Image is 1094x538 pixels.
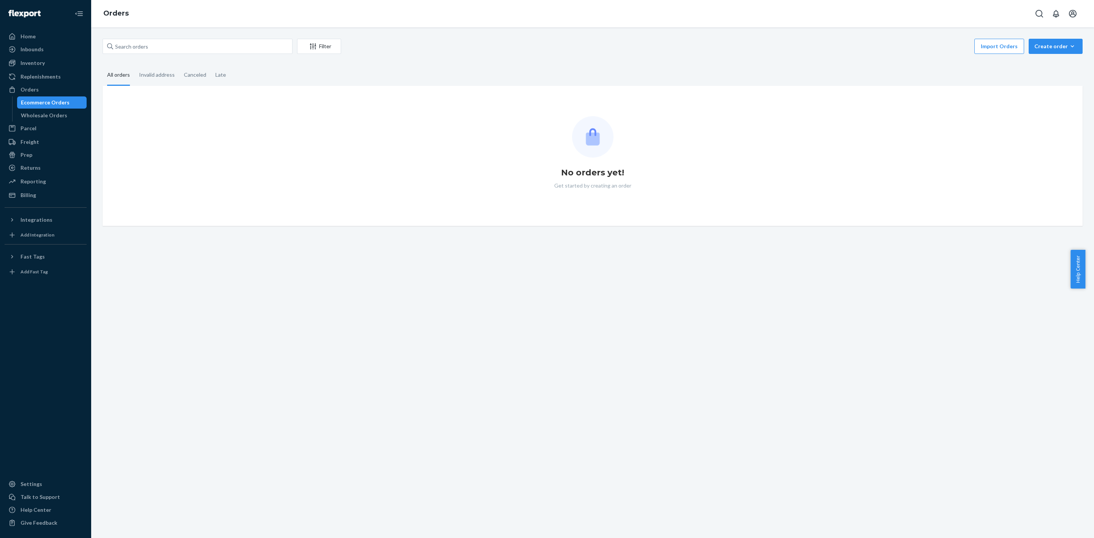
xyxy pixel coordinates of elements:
a: Returns [5,162,87,174]
p: Get started by creating an order [554,182,631,189]
a: Orders [103,9,129,17]
a: Wholesale Orders [17,109,87,121]
h1: No orders yet! [561,167,624,179]
div: Freight [21,138,39,146]
button: Create order [1029,39,1083,54]
div: Create order [1034,43,1077,50]
input: Search orders [103,39,292,54]
div: Canceled [184,65,206,85]
ol: breadcrumbs [97,3,135,25]
div: Add Integration [21,232,54,238]
a: Billing [5,189,87,201]
button: Filter [297,39,341,54]
button: Integrations [5,214,87,226]
div: Wholesale Orders [21,112,67,119]
a: Replenishments [5,71,87,83]
a: Ecommerce Orders [17,96,87,109]
button: Open Search Box [1032,6,1047,21]
a: Parcel [5,122,87,134]
a: Help Center [5,504,87,516]
div: Reporting [21,178,46,185]
img: Flexport logo [8,10,41,17]
div: Inventory [21,59,45,67]
div: Fast Tags [21,253,45,260]
a: Settings [5,478,87,490]
a: Freight [5,136,87,148]
a: Prep [5,149,87,161]
button: Open notifications [1048,6,1064,21]
a: Reporting [5,175,87,188]
a: Inventory [5,57,87,69]
button: Open account menu [1065,6,1080,21]
div: Prep [21,151,32,159]
a: Add Integration [5,229,87,241]
div: Integrations [21,216,52,224]
div: Settings [21,480,42,488]
div: Billing [21,191,36,199]
button: Fast Tags [5,251,87,263]
div: Talk to Support [21,493,60,501]
div: Returns [21,164,41,172]
div: Add Fast Tag [21,268,48,275]
div: Filter [297,43,341,50]
div: Late [215,65,226,85]
div: Parcel [21,125,36,132]
div: Inbounds [21,46,44,53]
button: Import Orders [974,39,1024,54]
button: Help Center [1070,250,1085,289]
a: Home [5,30,87,43]
div: All orders [107,65,130,86]
div: Give Feedback [21,519,57,527]
button: Close Navigation [71,6,87,21]
button: Talk to Support [5,491,87,503]
span: Chat [17,5,32,12]
div: Replenishments [21,73,61,80]
button: Give Feedback [5,517,87,529]
img: Empty list [572,116,613,158]
div: Orders [21,86,39,93]
div: Help Center [21,506,51,514]
a: Orders [5,84,87,96]
div: Ecommerce Orders [21,99,70,106]
a: Add Fast Tag [5,266,87,278]
a: Inbounds [5,43,87,55]
div: Invalid address [139,65,175,85]
div: Home [21,33,36,40]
